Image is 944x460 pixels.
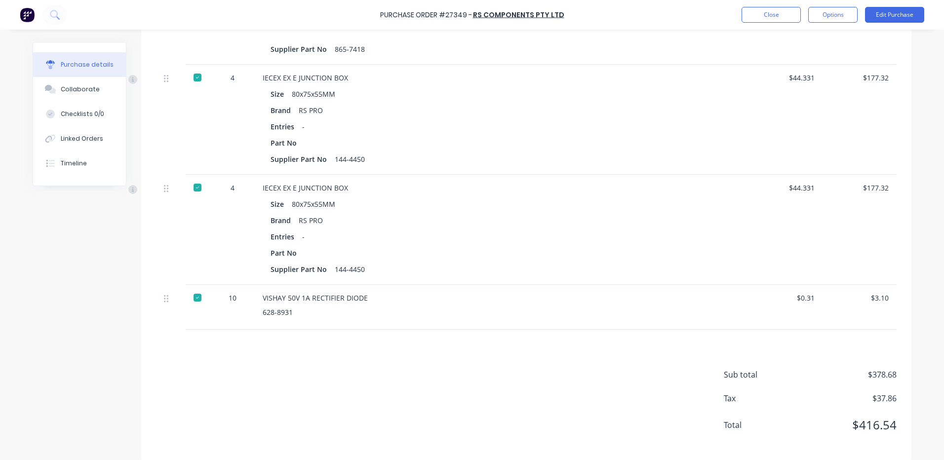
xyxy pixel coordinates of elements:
span: $416.54 [798,416,897,434]
div: RS PRO [299,103,323,117]
img: Factory [20,7,35,22]
div: $3.10 [830,293,889,303]
div: Brand [271,213,299,228]
div: Size [271,87,292,101]
div: 80x75x55MM [292,197,335,211]
span: $378.68 [798,369,897,381]
div: Linked Orders [61,134,103,143]
div: IECEX EX E JUNCTION BOX [263,183,741,193]
div: - [302,230,305,244]
span: Total [724,419,798,431]
div: $177.32 [830,73,889,83]
div: IECEX EX E JUNCTION BOX [263,73,741,83]
a: RS COMPONENTS PTY LTD [473,10,564,20]
div: 628-8931 [263,307,741,317]
span: Sub total [724,369,798,381]
div: 865-7418 [335,42,365,56]
div: Brand [271,103,299,117]
div: Size [271,197,292,211]
div: Supplier Part No [271,42,335,56]
div: Part No [271,136,305,150]
div: Checklists 0/0 [61,110,104,118]
div: Purchase details [61,60,114,69]
div: Supplier Part No [271,262,335,276]
div: Purchase Order #27349 - [380,10,472,20]
button: Edit Purchase [865,7,924,23]
button: Linked Orders [33,126,126,151]
div: 10 [218,293,247,303]
div: Collaborate [61,85,100,94]
button: Purchase details [33,52,126,77]
button: Timeline [33,151,126,176]
button: Collaborate [33,77,126,102]
div: $177.32 [830,183,889,193]
div: $44.331 [756,183,815,193]
div: Part No [271,246,305,260]
div: RS PRO [299,213,323,228]
button: Close [742,7,801,23]
div: 80x75x55MM [292,87,335,101]
span: $37.86 [798,392,897,404]
div: 144-4450 [335,152,365,166]
div: 4 [218,183,247,193]
div: $44.331 [756,73,815,83]
div: Timeline [61,159,87,168]
div: 144-4450 [335,262,365,276]
div: Entries [271,119,302,134]
div: VISHAY 50V 1A RECTIFIER DIODE [263,293,741,303]
div: $0.31 [756,293,815,303]
span: Tax [724,392,798,404]
div: Entries [271,230,302,244]
div: Supplier Part No [271,152,335,166]
button: Checklists 0/0 [33,102,126,126]
button: Options [808,7,858,23]
div: 4 [218,73,247,83]
div: - [302,119,305,134]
